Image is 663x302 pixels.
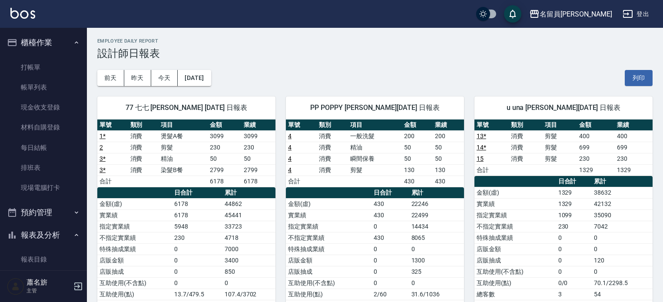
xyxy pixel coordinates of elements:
td: 107.4/3702 [222,289,275,300]
th: 金額 [208,119,242,131]
td: 850 [222,266,275,277]
td: 1300 [409,255,464,266]
td: 實業績 [286,209,371,221]
span: 77 七七 [PERSON_NAME] [DATE] 日報表 [108,103,265,112]
span: PP POPPY [PERSON_NAME][DATE] 日報表 [296,103,454,112]
td: 消費 [509,130,543,142]
td: 4718 [222,232,275,243]
td: 一般洗髮 [348,130,402,142]
td: 430 [371,232,409,243]
td: 230 [615,153,653,164]
td: 消費 [317,142,348,153]
a: 現金收支登錄 [3,97,83,117]
td: 31.6/1036 [409,289,464,300]
td: 5948 [172,221,222,232]
a: 現場電腦打卡 [3,178,83,198]
button: 名留員[PERSON_NAME] [526,5,616,23]
a: 4 [288,144,292,151]
td: 特殊抽成業績 [286,243,371,255]
td: 7042 [592,221,653,232]
td: 430 [371,209,409,221]
a: 店家日報表 [3,270,83,290]
td: 200 [433,130,464,142]
td: 瞬間保養 [348,153,402,164]
th: 項目 [159,119,208,131]
button: 預約管理 [3,201,83,224]
td: 230 [172,232,222,243]
a: 每日結帳 [3,138,83,158]
button: 前天 [97,70,124,86]
td: 699 [577,142,615,153]
td: 6178 [172,209,222,221]
td: 50 [433,153,464,164]
th: 業績 [615,119,653,131]
th: 金額 [402,119,433,131]
th: 單號 [474,119,509,131]
th: 項目 [348,119,402,131]
td: 400 [615,130,653,142]
td: 6178 [242,176,275,187]
td: 50 [402,153,433,164]
th: 類別 [509,119,543,131]
td: 消費 [317,164,348,176]
td: 金額(虛) [286,198,371,209]
td: 7000 [222,243,275,255]
th: 日合計 [371,187,409,199]
table: a dense table [286,119,464,187]
th: 累計 [409,187,464,199]
td: 不指定實業績 [97,232,172,243]
td: 6178 [172,198,222,209]
td: 3 [556,289,592,300]
td: 325 [409,266,464,277]
td: 2/60 [371,289,409,300]
td: 1099 [556,209,592,221]
td: 0 [371,266,409,277]
td: 染髮B餐 [159,164,208,176]
td: 44862 [222,198,275,209]
td: 50 [433,142,464,153]
td: 0 [371,221,409,232]
a: 排班表 [3,158,83,178]
td: 14434 [409,221,464,232]
td: 0 [172,277,222,289]
a: 2 [99,144,103,151]
th: 類別 [317,119,348,131]
td: 0 [556,232,592,243]
table: a dense table [97,119,275,187]
td: 42132 [592,198,653,209]
td: 430 [433,176,464,187]
td: 400 [577,130,615,142]
td: 230 [577,153,615,164]
button: 昨天 [124,70,151,86]
h2: Employee Daily Report [97,38,653,44]
td: 130 [433,164,464,176]
td: 22499 [409,209,464,221]
td: 精油 [159,153,208,164]
td: 1329 [577,164,615,176]
button: 今天 [151,70,178,86]
button: 報表及分析 [3,224,83,246]
td: 230 [242,142,275,153]
td: 店販金額 [474,243,556,255]
td: 實業績 [474,198,556,209]
td: 0 [222,277,275,289]
h5: 蕭名旂 [27,278,71,287]
td: 0 [172,255,222,266]
td: 指定實業績 [286,221,371,232]
p: 主管 [27,287,71,295]
th: 單號 [97,119,128,131]
th: 金額 [577,119,615,131]
td: 燙髮A餐 [159,130,208,142]
td: 0 [172,266,222,277]
td: 2799 [208,164,242,176]
td: 金額(虛) [474,187,556,198]
td: 45441 [222,209,275,221]
td: 0 [556,266,592,277]
td: 店販金額 [286,255,371,266]
td: 50 [242,153,275,164]
td: 6178 [208,176,242,187]
td: 0 [592,266,653,277]
td: 120 [592,255,653,266]
th: 單號 [286,119,317,131]
td: 店販抽成 [97,266,172,277]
